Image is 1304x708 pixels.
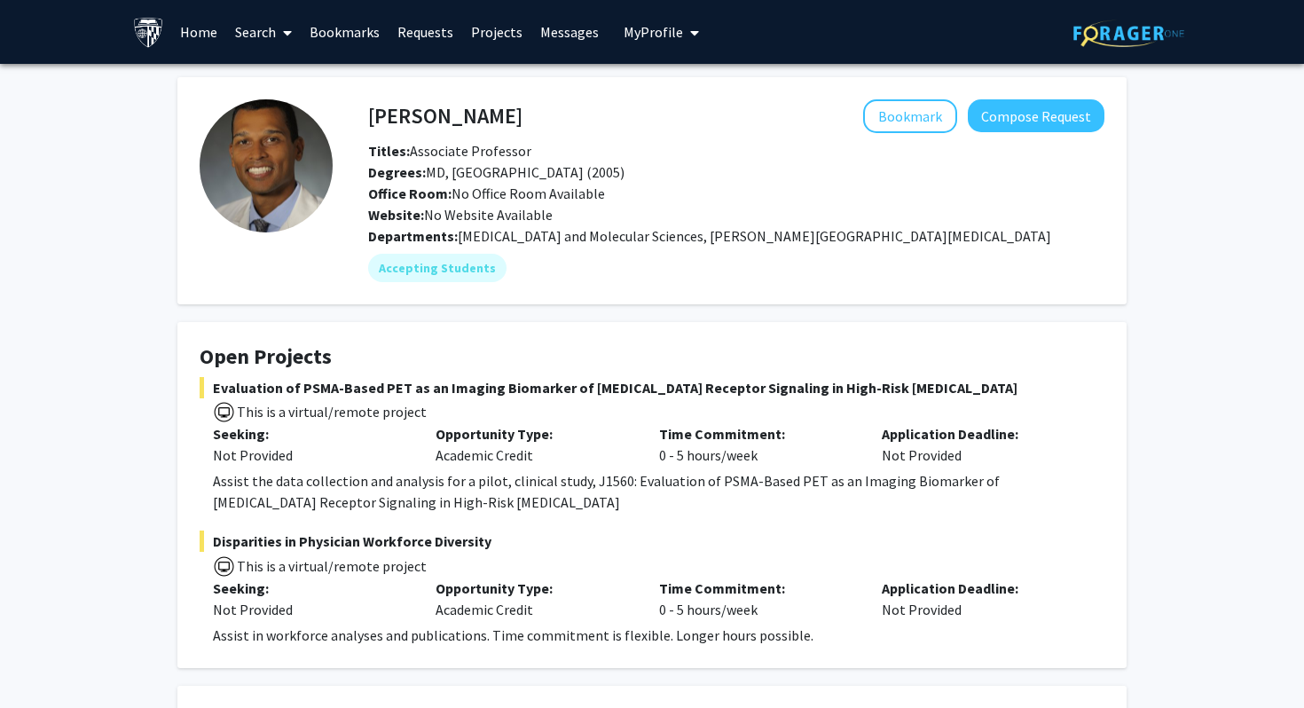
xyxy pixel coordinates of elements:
[368,142,410,160] b: Titles:
[213,444,409,466] div: Not Provided
[624,23,683,41] span: My Profile
[659,578,855,599] p: Time Commitment:
[422,423,645,466] div: Academic Credit
[968,99,1104,132] button: Compose Request to Curtiland Deville
[868,578,1091,620] div: Not Provided
[368,99,522,132] h4: [PERSON_NAME]
[133,17,164,48] img: Johns Hopkins University Logo
[235,557,427,575] span: This is a virtual/remote project
[389,1,462,63] a: Requests
[213,625,1104,646] div: Assist in workforce analyses and publications. Time commitment is flexible. Longer hours possible.
[368,206,553,224] span: No Website Available
[436,578,632,599] p: Opportunity Type:
[1073,20,1184,47] img: ForagerOne Logo
[200,531,1104,552] span: Disparities in Physician Workforce Diversity
[368,185,452,202] b: Office Room:
[458,227,1051,245] span: [MEDICAL_DATA] and Molecular Sciences, [PERSON_NAME][GEOGRAPHIC_DATA][MEDICAL_DATA]
[213,423,409,444] p: Seeking:
[368,185,605,202] span: No Office Room Available
[868,423,1091,466] div: Not Provided
[13,628,75,695] iframe: Chat
[200,377,1104,398] span: Evaluation of PSMA-Based PET as an Imaging Biomarker of [MEDICAL_DATA] Receptor Signaling in High...
[531,1,608,63] a: Messages
[422,578,645,620] div: Academic Credit
[213,578,409,599] p: Seeking:
[863,99,957,133] button: Add Curtiland Deville to Bookmarks
[368,163,426,181] b: Degrees:
[213,599,409,620] div: Not Provided
[882,423,1078,444] p: Application Deadline:
[368,254,507,282] mat-chip: Accepting Students
[436,423,632,444] p: Opportunity Type:
[462,1,531,63] a: Projects
[171,1,226,63] a: Home
[368,206,424,224] b: Website:
[659,423,855,444] p: Time Commitment:
[368,142,531,160] span: Associate Professor
[200,344,1104,370] h4: Open Projects
[213,470,1104,513] div: Assist the data collection and analysis for a pilot, clinical study, J1560: Evaluation of PSMA-Ba...
[226,1,301,63] a: Search
[235,403,427,421] span: This is a virtual/remote project
[368,227,458,245] b: Departments:
[200,99,333,232] img: Profile Picture
[882,578,1078,599] p: Application Deadline:
[301,1,389,63] a: Bookmarks
[646,578,868,620] div: 0 - 5 hours/week
[368,163,625,181] span: MD, [GEOGRAPHIC_DATA] (2005)
[646,423,868,466] div: 0 - 5 hours/week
